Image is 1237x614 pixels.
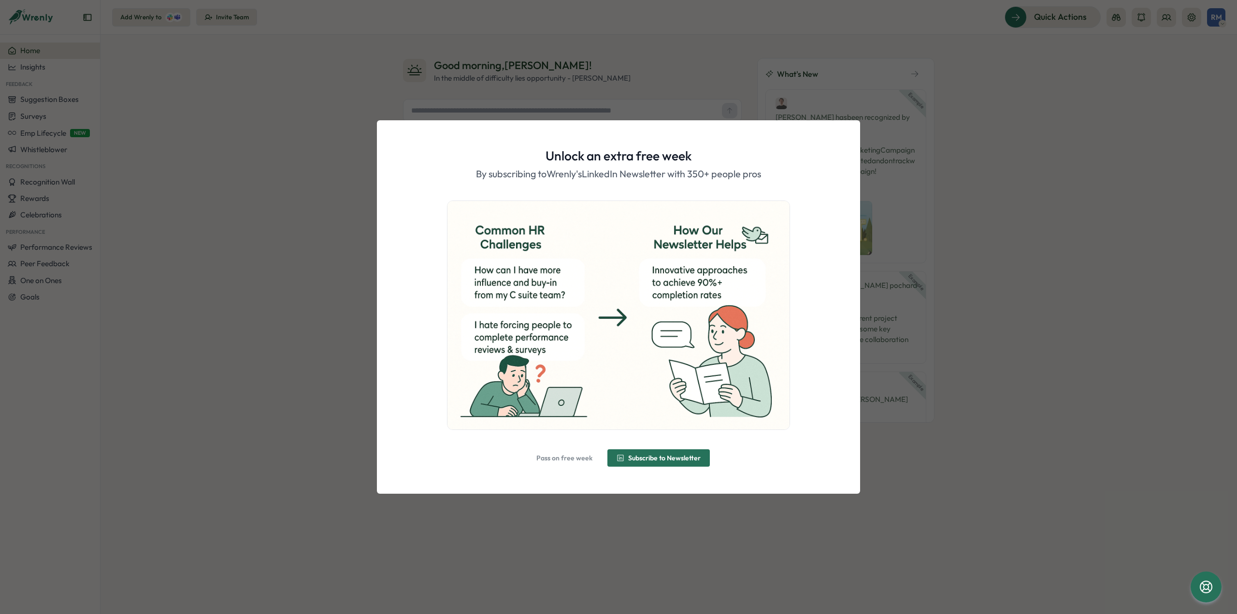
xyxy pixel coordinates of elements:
[536,455,592,461] span: Pass on free week
[527,449,602,467] button: Pass on free week
[447,201,790,429] img: ChatGPT Image
[607,449,710,467] button: Subscribe to Newsletter
[628,455,701,461] span: Subscribe to Newsletter
[476,167,761,182] p: By subscribing to Wrenly's LinkedIn Newsletter with 350+ people pros
[546,147,691,164] h1: Unlock an extra free week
